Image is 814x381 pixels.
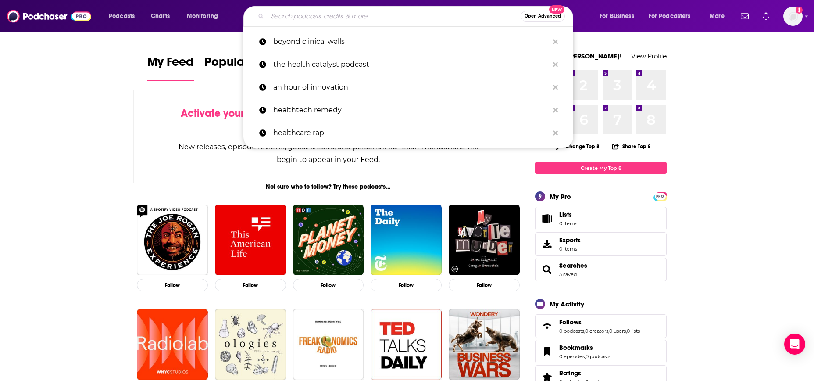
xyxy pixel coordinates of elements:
[535,232,667,256] a: Exports
[585,328,608,334] a: 0 creators
[371,309,442,380] img: TED Talks Daily
[626,328,627,334] span: ,
[521,11,565,22] button: Open AdvancedNew
[559,318,640,326] a: Follows
[151,10,170,22] span: Charts
[600,10,634,22] span: For Business
[535,52,622,60] a: Welcome [PERSON_NAME]!
[609,328,626,334] a: 0 users
[449,279,520,291] button: Follow
[783,7,803,26] span: Logged in as HBurn
[243,53,573,76] a: the health catalyst podcast
[273,76,549,99] p: an hour of innovation
[215,205,286,276] img: This American Life
[243,30,573,53] a: beyond clinical walls
[204,54,279,81] a: Popular Feed
[187,10,218,22] span: Monitoring
[559,318,582,326] span: Follows
[612,138,651,155] button: Share Top 8
[649,10,691,22] span: For Podcasters
[147,54,194,81] a: My Feed
[215,309,286,380] img: Ologies with Alie Ward
[759,9,773,24] a: Show notifications dropdown
[538,345,556,358] a: Bookmarks
[273,30,549,53] p: beyond clinical walls
[559,262,587,270] a: Searches
[655,193,665,199] a: PRO
[145,9,175,23] a: Charts
[215,279,286,291] button: Follow
[608,328,609,334] span: ,
[449,309,520,380] img: Business Wars
[737,9,752,24] a: Show notifications dropdown
[559,211,572,219] span: Lists
[783,7,803,26] button: Show profile menu
[147,54,194,75] span: My Feed
[252,6,582,26] div: Search podcasts, credits, & more...
[293,309,364,380] img: Freakonomics Radio
[538,320,556,332] a: Follows
[273,122,549,144] p: healthcare rap
[559,246,581,252] span: 0 items
[559,211,577,219] span: Lists
[137,279,208,291] button: Follow
[538,263,556,276] a: Searches
[559,369,610,377] a: Ratings
[137,205,208,276] img: The Joe Rogan Experience
[535,162,667,174] a: Create My Top 8
[268,9,521,23] input: Search podcasts, credits, & more...
[559,236,581,244] span: Exports
[710,10,725,22] span: More
[549,5,565,14] span: New
[181,107,271,120] span: Activate your Feed
[655,193,665,200] span: PRO
[559,271,577,277] a: 3 saved
[535,340,667,363] span: Bookmarks
[535,314,667,338] span: Follows
[783,7,803,26] img: User Profile
[7,8,91,25] img: Podchaser - Follow, Share and Rate Podcasts
[137,309,208,380] img: Radiolab
[133,183,523,190] div: Not sure who to follow? Try these podcasts...
[293,279,364,291] button: Follow
[796,7,803,14] svg: Add a profile image
[371,205,442,276] img: The Daily
[535,258,667,281] span: Searches
[243,122,573,144] a: healthcare rap
[593,9,645,23] button: open menu
[371,279,442,291] button: Follow
[550,300,584,308] div: My Activity
[181,9,229,23] button: open menu
[559,328,584,334] a: 0 podcasts
[525,14,561,18] span: Open Advanced
[535,207,667,230] a: Lists
[586,353,610,359] a: 0 podcasts
[784,334,805,355] div: Open Intercom Messenger
[559,220,577,226] span: 0 items
[584,328,585,334] span: ,
[559,353,585,359] a: 0 episodes
[293,205,364,276] img: Planet Money
[559,344,593,352] span: Bookmarks
[273,99,549,122] p: healthtech remedy
[273,53,549,76] p: the health catalyst podcast
[559,344,610,352] a: Bookmarks
[585,353,586,359] span: ,
[559,369,581,377] span: Ratings
[449,205,520,276] img: My Favorite Murder with Karen Kilgariff and Georgia Hardstark
[109,10,135,22] span: Podcasts
[178,140,479,166] div: New releases, episode reviews, guest credits, and personalized recommendations will begin to appe...
[103,9,146,23] button: open menu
